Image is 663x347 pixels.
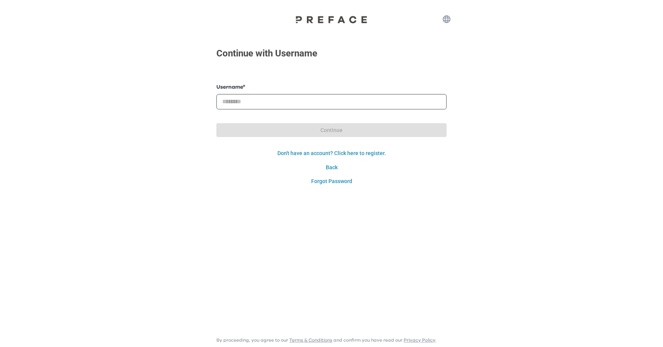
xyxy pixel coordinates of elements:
[216,83,447,91] label: Username *
[293,15,370,23] img: Preface Logo
[216,160,447,175] button: Back
[216,337,437,343] p: By proceeding, you agree to our and confirm you have read our .
[216,174,447,188] button: Forgot Password
[216,146,447,160] button: Don't have an account? Click here to register.
[289,338,332,342] a: Terms & Conditions
[216,46,317,60] p: Continue with Username
[404,338,435,342] a: Privacy Policy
